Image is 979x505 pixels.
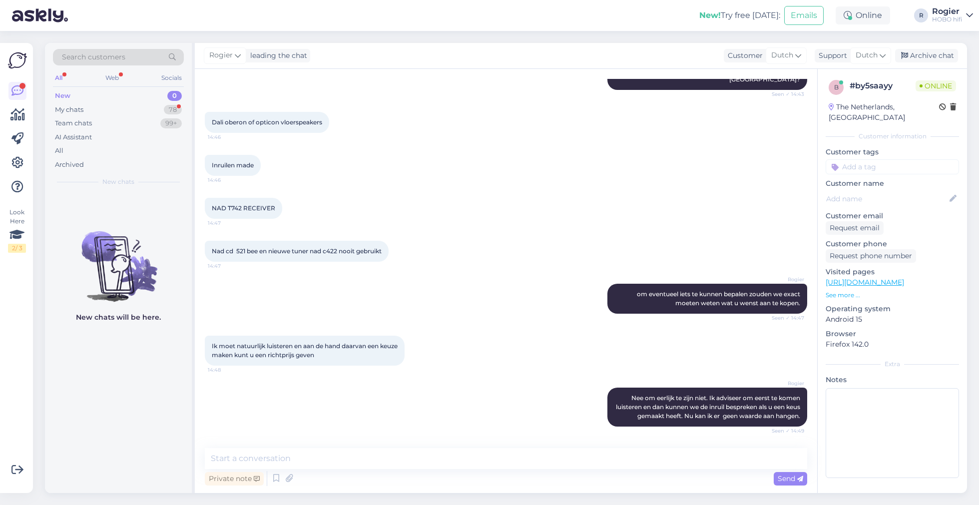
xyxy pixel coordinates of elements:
[102,177,134,186] span: New chats
[829,102,939,123] div: The Netherlands, [GEOGRAPHIC_DATA]
[826,211,959,221] p: Customer email
[767,276,804,283] span: Rogier
[159,71,184,84] div: Socials
[767,90,804,98] span: Seen ✓ 14:43
[103,71,121,84] div: Web
[209,50,233,61] span: Rogier
[212,118,322,126] span: Dali oberon of opticon vloerspeakers
[916,80,956,91] span: Online
[212,342,399,359] span: Ik moet natuurlijk luisteren en aan de hand daarvan een keuze maken kunt u een richtprijs geven
[208,219,245,227] span: 14:47
[826,159,959,174] input: Add a tag
[208,133,245,141] span: 14:46
[826,291,959,300] p: See more ...
[826,267,959,277] p: Visited pages
[826,329,959,339] p: Browser
[826,339,959,350] p: Firefox 142.0
[826,221,884,235] div: Request email
[55,132,92,142] div: AI Assistant
[55,91,70,101] div: New
[616,394,802,420] span: Nee om eerlijk te zijn niet. Ik adviseer om eerst te komen luisteren en dan kunnen we de inruil b...
[771,50,793,61] span: Dutch
[55,105,83,115] div: My chats
[767,427,804,435] span: Seen ✓ 14:49
[826,239,959,249] p: Customer phone
[826,304,959,314] p: Operating system
[914,8,928,22] div: R
[699,9,780,21] div: Try free [DATE]:
[55,118,92,128] div: Team chats
[826,375,959,385] p: Notes
[8,51,27,70] img: Askly Logo
[53,71,64,84] div: All
[826,178,959,189] p: Customer name
[895,49,958,62] div: Archive chat
[834,83,839,91] span: b
[826,193,948,204] input: Add name
[932,15,962,23] div: HOBO hifi
[212,247,382,255] span: Nad cd 521 bee en nieuwe tuner nad c422 nooit gebruikt
[55,160,84,170] div: Archived
[699,10,721,20] b: New!
[212,204,275,212] span: NAD T742 RECEIVER
[767,314,804,322] span: Seen ✓ 14:47
[45,213,192,303] img: No chats
[160,118,182,128] div: 99+
[826,278,904,287] a: [URL][DOMAIN_NAME]
[164,105,182,115] div: 78
[778,474,803,483] span: Send
[850,80,916,92] div: # by5saayy
[8,244,26,253] div: 2 / 3
[208,176,245,184] span: 14:46
[76,312,161,323] p: New chats will be here.
[246,50,307,61] div: leading the chat
[836,6,890,24] div: Online
[62,52,125,62] span: Search customers
[826,314,959,325] p: Android 15
[826,147,959,157] p: Customer tags
[208,262,245,270] span: 14:47
[767,380,804,387] span: Rogier
[826,132,959,141] div: Customer information
[8,208,26,253] div: Look Here
[724,50,763,61] div: Customer
[826,360,959,369] div: Extra
[637,290,802,307] span: om eventueel iets te kunnen bepalen zouden we exact moeten weten wat u wenst aan te kopen.
[932,7,962,15] div: Rogier
[856,50,878,61] span: Dutch
[167,91,182,101] div: 0
[205,472,264,486] div: Private note
[815,50,847,61] div: Support
[826,249,916,263] div: Request phone number
[208,366,245,374] span: 14:48
[55,146,63,156] div: All
[212,161,254,169] span: Inruilen made
[784,6,824,25] button: Emails
[932,7,973,23] a: RogierHOBO hifi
